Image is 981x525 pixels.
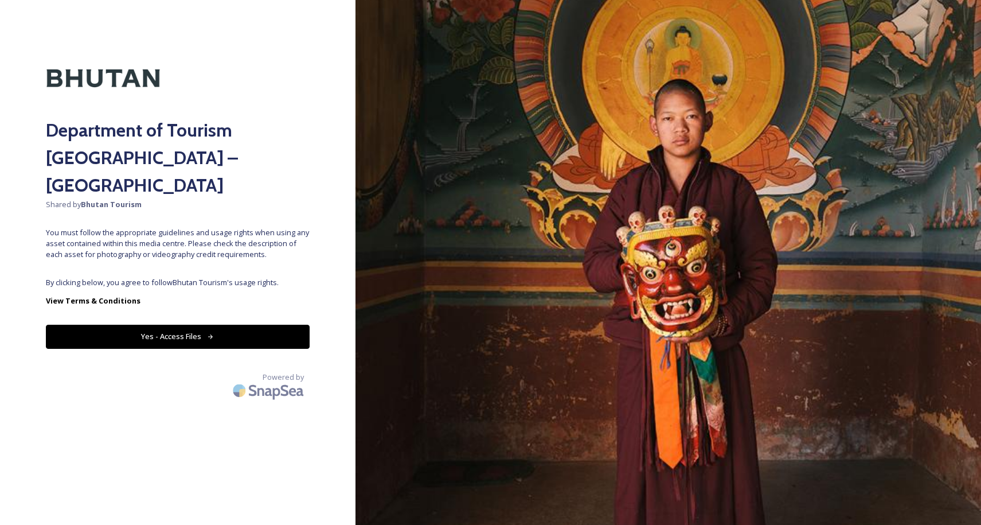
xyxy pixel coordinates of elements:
[46,277,310,288] span: By clicking below, you agree to follow Bhutan Tourism 's usage rights.
[229,377,310,404] img: SnapSea Logo
[46,295,140,306] strong: View Terms & Conditions
[46,116,310,199] h2: Department of Tourism [GEOGRAPHIC_DATA] – [GEOGRAPHIC_DATA]
[46,227,310,260] span: You must follow the appropriate guidelines and usage rights when using any asset contained within...
[46,46,161,111] img: Kingdom-of-Bhutan-Logo.png
[46,199,310,210] span: Shared by
[46,325,310,348] button: Yes - Access Files
[263,372,304,383] span: Powered by
[81,199,142,209] strong: Bhutan Tourism
[46,294,310,308] a: View Terms & Conditions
